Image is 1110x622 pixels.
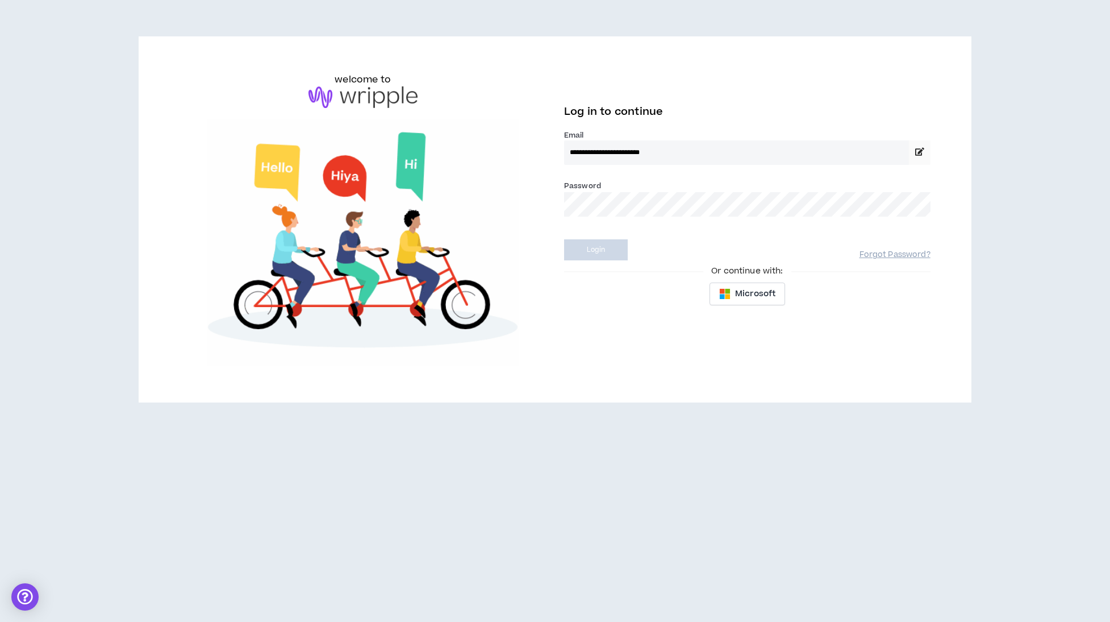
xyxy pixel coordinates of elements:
[735,288,775,300] span: Microsoft
[335,73,391,86] h6: welcome to
[710,283,785,305] button: Microsoft
[308,86,418,108] img: logo-brand.png
[564,181,601,191] label: Password
[11,583,39,611] div: Open Intercom Messenger
[564,105,663,119] span: Log in to continue
[859,250,930,260] a: Forgot Password?
[180,119,546,366] img: Welcome to Wripple
[564,130,930,140] label: Email
[703,265,791,277] span: Or continue with:
[564,239,628,260] button: Login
